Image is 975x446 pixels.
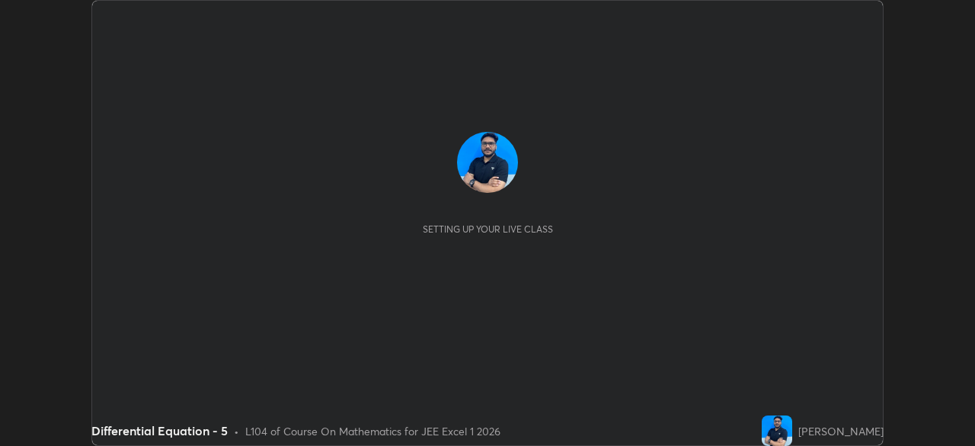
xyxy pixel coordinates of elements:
div: • [234,423,239,439]
div: [PERSON_NAME] [798,423,884,439]
div: Differential Equation - 5 [91,422,228,440]
div: Setting up your live class [423,223,553,235]
div: L104 of Course On Mathematics for JEE Excel 1 2026 [245,423,500,439]
img: ab24a058a92a4a82a9f905d27f7b9411.jpg [762,416,792,446]
img: ab24a058a92a4a82a9f905d27f7b9411.jpg [457,132,518,193]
